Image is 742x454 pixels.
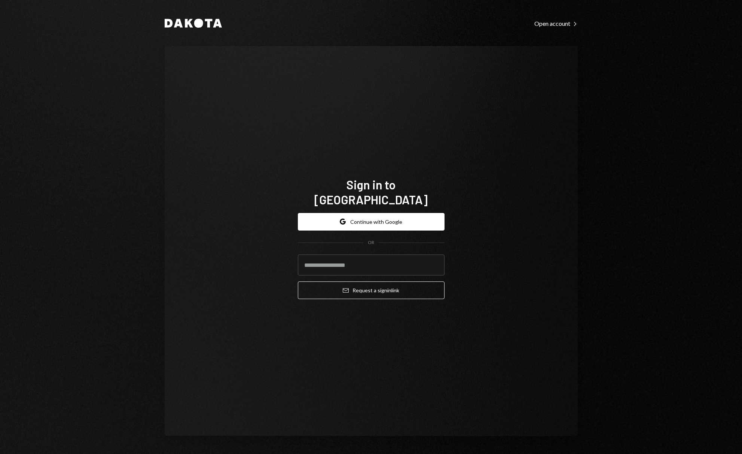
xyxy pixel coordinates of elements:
[298,281,445,299] button: Request a signinlink
[534,20,578,27] div: Open account
[298,177,445,207] h1: Sign in to [GEOGRAPHIC_DATA]
[298,213,445,231] button: Continue with Google
[534,19,578,27] a: Open account
[368,240,374,246] div: OR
